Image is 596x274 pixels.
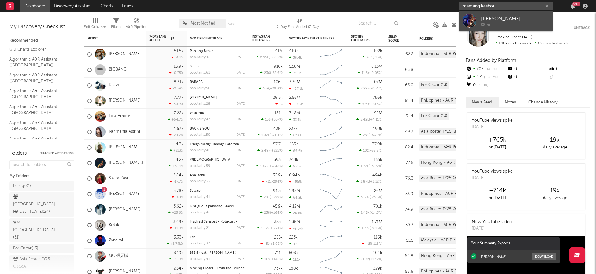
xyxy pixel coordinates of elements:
span: -68.8 % [370,149,381,153]
div: With You [190,112,246,115]
button: Save [228,22,236,26]
div: 4.57k [174,127,183,131]
a: 泥[DEMOGRAPHIC_DATA] [190,158,231,162]
span: +26.3 % [483,76,498,79]
div: 106k [274,80,283,84]
div: 190k [373,127,382,131]
div: ( ) [257,148,283,153]
span: 6.6k [362,103,369,106]
a: RARARA [190,80,203,84]
div: ( ) [260,71,283,75]
div: 45.9k [273,204,283,208]
div: 64.2k [289,195,302,199]
div: [DATE] [235,180,246,183]
div: 393k [274,158,283,162]
div: 82.4 [388,144,413,151]
div: 3.78k [174,189,183,193]
svg: Chart title [317,202,345,217]
span: +29.8 % [270,87,282,90]
svg: Chart title [317,171,345,186]
div: +714k [469,187,526,194]
a: Inspirasi Sahabat - Kotakustik [190,220,237,224]
div: 33.1k [289,118,301,122]
svg: Chart title [317,186,345,202]
div: ( ) [358,71,382,75]
div: 1.92M [371,111,382,115]
div: Spotify Monthly Listeners [289,37,336,40]
div: 3.18M [289,111,300,115]
a: [PERSON_NAME] [109,52,141,57]
span: -52.6 % [271,71,282,75]
div: Still Life [190,65,246,68]
div: Sulyap [190,189,246,193]
div: 0 [549,65,590,73]
div: 55.9 [388,190,413,198]
div: 494k [372,173,382,177]
span: 2.49k [261,149,270,153]
div: 69.4 [388,97,413,105]
div: 102k [373,49,382,53]
a: Lets go(1) [9,181,74,191]
a: Panjang Umur [190,49,213,53]
div: Artist [87,37,134,40]
div: popularity: 40 [190,211,210,214]
span: 287 [264,196,270,199]
svg: Chart title [317,109,345,124]
div: BACK 2 YOU [190,127,246,130]
div: -30.9 % [169,102,183,106]
div: Panjang Umur [190,49,246,53]
div: 181k [274,111,283,115]
div: 5.73k [289,164,301,168]
button: Notes [499,97,522,107]
a: BACK 2 YOU [190,127,210,130]
div: YouTube views spike [472,168,513,175]
div: 19 x [526,136,584,144]
div: daily average [526,194,584,202]
div: My Discovery Checklist [9,23,74,31]
span: +66.7 % [270,56,282,59]
div: 6.13M [371,65,382,69]
div: My Folders [9,172,74,180]
div: popularity: 43 [190,118,210,121]
div: Asia Roster FY25 Q3 (316) [419,175,470,182]
div: [DATE] [472,175,513,181]
a: [PERSON_NAME] [109,191,141,197]
button: 99+ [571,4,575,9]
div: 37.9k [372,142,382,146]
span: 1.2k fans last week [495,42,568,45]
div: ( ) [357,164,382,168]
div: 99 + [572,2,580,6]
button: News Feed [466,97,499,107]
span: -2.34 % [370,87,381,90]
div: 0 [507,73,548,81]
div: +25.6 % [168,211,183,215]
div: [DATE] [235,87,246,90]
div: 7-Day Fans Added (7-Day Fans Added) [277,16,323,34]
div: 438k [273,127,283,131]
div: Edit Columns [84,16,106,34]
div: ( ) [259,86,283,90]
div: 62.2 [388,51,413,58]
div: 57.7k [273,142,283,146]
div: -156k [289,180,302,184]
a: MC 張天賦 [109,253,128,259]
button: Change History [522,97,564,107]
span: 2.95k [260,56,269,59]
div: Filters [111,23,121,31]
div: 26.6k [289,211,302,215]
a: 168.5 (feat. [PERSON_NAME]) [190,251,236,255]
div: popularity: 42 [190,56,210,59]
span: -13 % [374,56,381,59]
span: -3 [279,103,283,106]
div: Indonesia - A&R Pipeline (174) [419,50,474,58]
div: For Oscar (13) [419,81,449,89]
div: -17.7 % [170,180,183,184]
div: 66.6k [289,149,302,153]
div: 916k [274,65,283,69]
span: +5.72 % [370,165,381,168]
div: [DATE] [235,56,246,59]
div: Spotify Followers [351,35,373,42]
div: ( ) [256,55,283,59]
div: 76.3 [388,175,413,182]
div: -4.1 % [171,55,183,59]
